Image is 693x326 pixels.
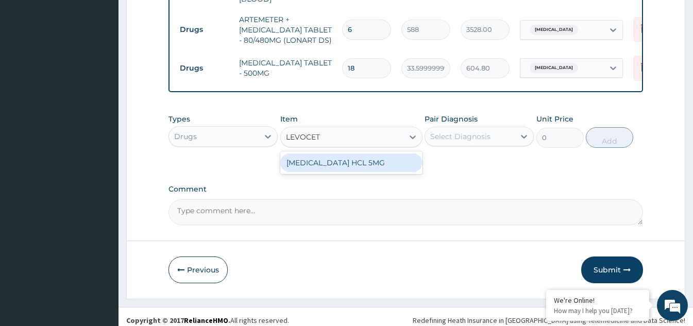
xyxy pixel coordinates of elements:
[175,20,234,39] td: Drugs
[581,256,643,283] button: Submit
[234,9,337,50] td: ARTEMETER + [MEDICAL_DATA] TABLET - 80/480MG (LONART DS)
[530,63,578,73] span: [MEDICAL_DATA]
[168,256,228,283] button: Previous
[530,25,578,35] span: [MEDICAL_DATA]
[554,306,641,315] p: How may I help you today?
[5,217,196,253] textarea: Type your message and hit 'Enter'
[169,5,194,30] div: Minimize live chat window
[280,114,298,124] label: Item
[536,114,573,124] label: Unit Price
[168,115,190,124] label: Types
[413,315,685,325] div: Redefining Heath Insurance in [GEOGRAPHIC_DATA] using Telemedicine and Data Science!
[60,97,142,201] span: We're online!
[586,127,633,148] button: Add
[168,185,643,194] label: Comment
[54,58,173,71] div: Chat with us now
[184,316,228,325] a: RelianceHMO
[425,114,478,124] label: Pair Diagnosis
[280,153,422,172] div: [MEDICAL_DATA] HCL 5MG
[175,59,234,78] td: Drugs
[19,52,42,77] img: d_794563401_company_1708531726252_794563401
[234,53,337,83] td: [MEDICAL_DATA] TABLET - 500MG
[554,296,641,305] div: We're Online!
[126,316,230,325] strong: Copyright © 2017 .
[430,131,491,142] div: Select Diagnosis
[174,131,197,142] div: Drugs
